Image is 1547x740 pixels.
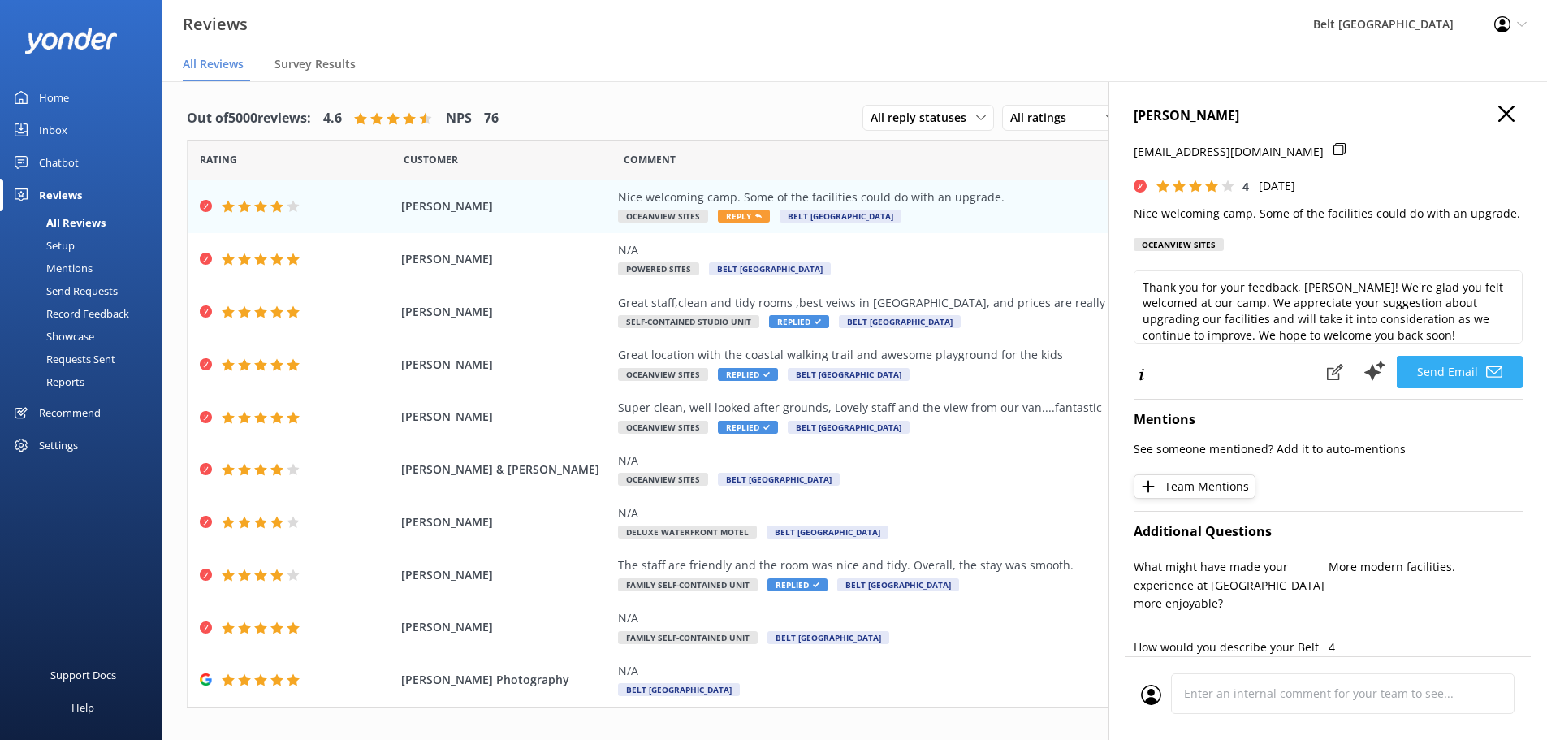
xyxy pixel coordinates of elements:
[1134,143,1324,161] p: [EMAIL_ADDRESS][DOMAIN_NAME]
[10,348,115,370] div: Requests Sent
[1242,179,1249,194] span: 4
[10,370,84,393] div: Reports
[718,368,778,381] span: Replied
[618,188,1357,206] div: Nice welcoming camp. Some of the facilities could do with an upgrade.
[1329,558,1523,576] p: More modern facilities.
[618,399,1357,417] div: Super clean, well looked after grounds, Lovely staff and the view from our van....fantastic
[1134,205,1523,223] p: Nice welcoming camp. Some of the facilities could do with an upgrade.
[1134,270,1523,344] textarea: Thank you for your feedback, [PERSON_NAME]! We're glad you felt welcomed at our camp. We apprecia...
[618,578,758,591] span: Family Self-Contained Unit
[10,302,129,325] div: Record Feedback
[618,662,1357,680] div: N/A
[618,346,1357,364] div: Great location with the coastal walking trail and awesome playground for the kids
[50,659,116,691] div: Support Docs
[183,11,248,37] h3: Reviews
[10,325,94,348] div: Showcase
[618,294,1357,312] div: Great staff,clean and tidy rooms ,best veiws in [GEOGRAPHIC_DATA], and prices are really good.
[10,348,162,370] a: Requests Sent
[1134,409,1523,431] h4: Mentions
[1498,106,1515,123] button: Close
[183,56,244,72] span: All Reviews
[10,279,118,302] div: Send Requests
[718,421,778,434] span: Replied
[1010,109,1076,127] span: All ratings
[10,325,162,348] a: Showcase
[401,513,611,531] span: [PERSON_NAME]
[323,108,342,129] h4: 4.6
[618,526,757,539] span: Deluxe Waterfront Motel
[618,210,708,223] span: Oceanview Sites
[39,81,69,114] div: Home
[618,609,1357,627] div: N/A
[401,408,611,426] span: [PERSON_NAME]
[10,279,162,302] a: Send Requests
[618,368,708,381] span: Oceanview Sites
[871,109,976,127] span: All reply statuses
[10,234,162,257] a: Setup
[401,250,611,268] span: [PERSON_NAME]
[39,146,79,179] div: Chatbot
[446,108,472,129] h4: NPS
[71,691,94,724] div: Help
[10,302,162,325] a: Record Feedback
[10,257,93,279] div: Mentions
[1141,685,1161,705] img: user_profile.svg
[39,179,82,211] div: Reviews
[10,211,162,234] a: All Reviews
[39,429,78,461] div: Settings
[718,473,840,486] span: Belt [GEOGRAPHIC_DATA]
[618,556,1357,574] div: The staff are friendly and the room was nice and tidy. Overall, the stay was smooth.
[1397,356,1523,388] button: Send Email
[10,370,162,393] a: Reports
[618,631,758,644] span: Family Self-Contained Unit
[837,578,959,591] span: Belt [GEOGRAPHIC_DATA]
[709,262,831,275] span: Belt [GEOGRAPHIC_DATA]
[484,108,499,129] h4: 76
[1134,238,1224,251] div: Oceanview Sites
[24,28,118,54] img: yonder-white-logo.png
[788,421,910,434] span: Belt [GEOGRAPHIC_DATA]
[274,56,356,72] span: Survey Results
[10,257,162,279] a: Mentions
[618,421,708,434] span: Oceanview Sites
[39,396,101,429] div: Recommend
[401,197,611,215] span: [PERSON_NAME]
[788,368,910,381] span: Belt [GEOGRAPHIC_DATA]
[767,578,828,591] span: Replied
[401,566,611,584] span: [PERSON_NAME]
[769,315,829,328] span: Replied
[1259,177,1295,195] p: [DATE]
[618,262,699,275] span: Powered Sites
[767,631,889,644] span: Belt [GEOGRAPHIC_DATA]
[618,504,1357,522] div: N/A
[1134,638,1329,693] p: How would you describe your Belt [GEOGRAPHIC_DATA] experience in terms of value for money?
[1134,440,1523,458] p: See someone mentioned? Add it to auto-mentions
[618,473,708,486] span: Oceanview Sites
[618,315,759,328] span: Self-Contained Studio Unit
[780,210,901,223] span: Belt [GEOGRAPHIC_DATA]
[618,241,1357,259] div: N/A
[618,683,740,696] span: Belt [GEOGRAPHIC_DATA]
[624,152,676,167] span: Question
[1134,106,1523,127] h4: [PERSON_NAME]
[1134,558,1329,612] p: What might have made your experience at [GEOGRAPHIC_DATA] more enjoyable?
[839,315,961,328] span: Belt [GEOGRAPHIC_DATA]
[767,526,888,539] span: Belt [GEOGRAPHIC_DATA]
[1134,474,1255,499] button: Team Mentions
[718,210,770,223] span: Reply
[404,152,458,167] span: Date
[187,108,311,129] h4: Out of 5000 reviews:
[401,303,611,321] span: [PERSON_NAME]
[618,452,1357,470] div: N/A
[200,152,237,167] span: Date
[1329,638,1523,656] p: 4
[10,234,75,257] div: Setup
[401,618,611,636] span: [PERSON_NAME]
[401,461,611,478] span: [PERSON_NAME] & [PERSON_NAME]
[1134,521,1523,543] h4: Additional Questions
[10,211,106,234] div: All Reviews
[401,356,611,374] span: [PERSON_NAME]
[401,671,611,689] span: [PERSON_NAME] Photography
[39,114,67,146] div: Inbox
